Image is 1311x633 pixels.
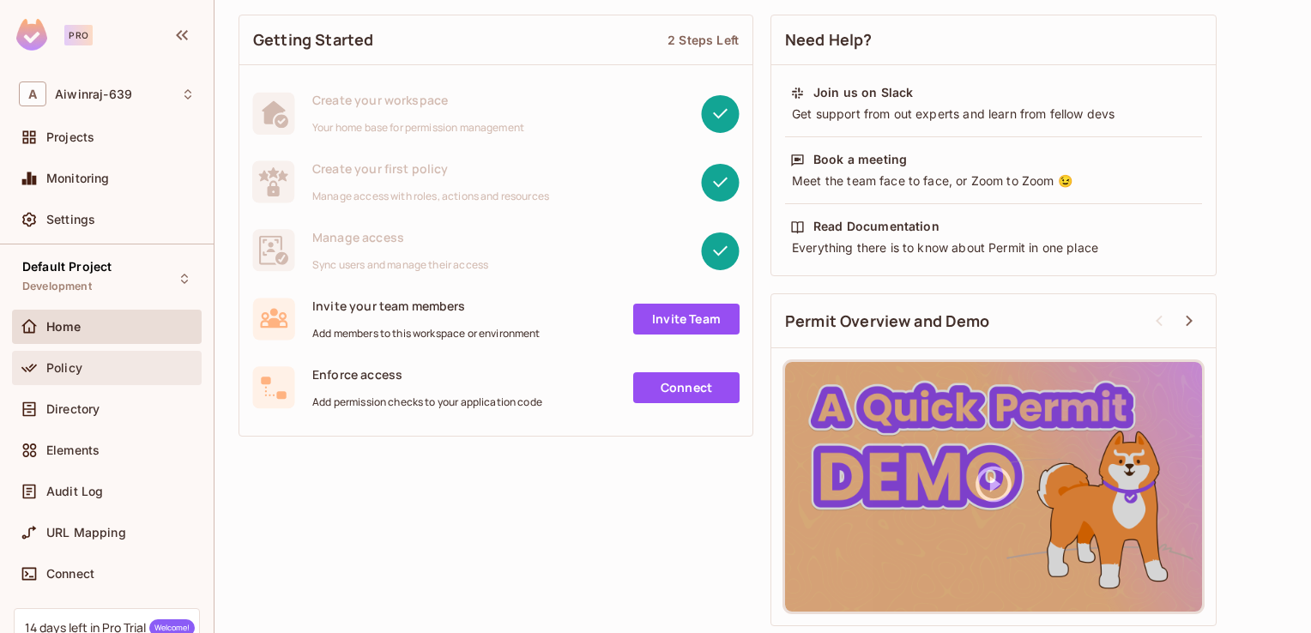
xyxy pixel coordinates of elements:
[790,239,1197,256] div: Everything there is to know about Permit in one place
[312,92,524,108] span: Create your workspace
[813,84,913,101] div: Join us on Slack
[312,395,542,409] span: Add permission checks to your application code
[46,320,82,334] span: Home
[22,260,112,274] span: Default Project
[312,190,549,203] span: Manage access with roles, actions and resources
[16,19,47,51] img: SReyMgAAAABJRU5ErkJggg==
[22,280,92,293] span: Development
[46,130,94,144] span: Projects
[64,25,93,45] div: Pro
[312,160,549,177] span: Create your first policy
[790,105,1197,123] div: Get support from out experts and learn from fellow devs
[312,366,542,383] span: Enforce access
[312,258,488,272] span: Sync users and manage their access
[46,443,100,457] span: Elements
[633,304,740,335] a: Invite Team
[785,310,990,332] span: Permit Overview and Demo
[312,121,524,135] span: Your home base for permission management
[312,327,541,341] span: Add members to this workspace or environment
[312,298,541,314] span: Invite your team members
[46,402,100,416] span: Directory
[46,526,126,540] span: URL Mapping
[46,172,110,185] span: Monitoring
[46,213,95,226] span: Settings
[790,172,1197,190] div: Meet the team face to face, or Zoom to Zoom 😉
[633,372,740,403] a: Connect
[46,567,94,581] span: Connect
[312,229,488,245] span: Manage access
[46,361,82,375] span: Policy
[253,29,373,51] span: Getting Started
[813,151,907,168] div: Book a meeting
[668,32,739,48] div: 2 Steps Left
[46,485,103,498] span: Audit Log
[785,29,873,51] span: Need Help?
[813,218,939,235] div: Read Documentation
[55,87,132,101] span: Workspace: Aiwinraj-639
[19,81,46,106] span: A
